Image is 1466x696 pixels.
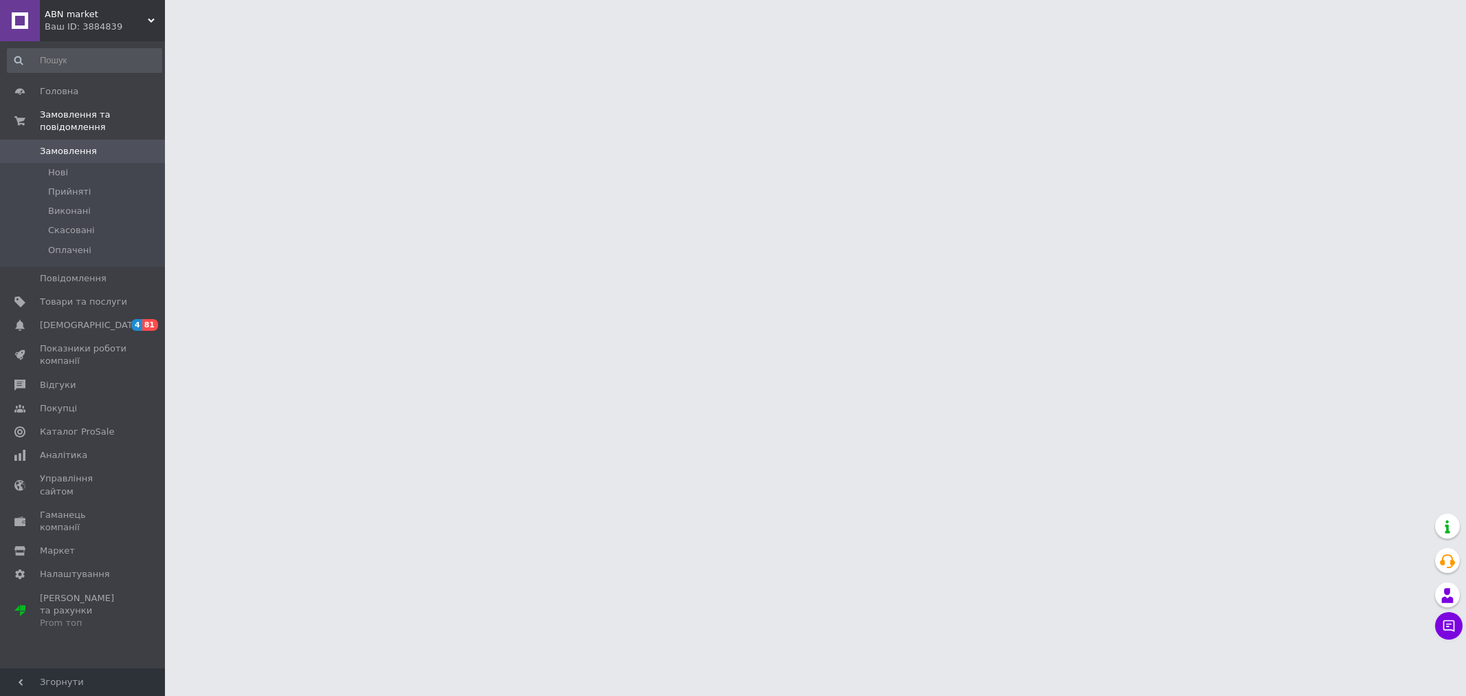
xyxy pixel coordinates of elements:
span: 4 [131,319,142,331]
span: Нові [48,166,68,179]
span: ABN market [45,8,148,21]
span: Гаманець компанії [40,509,127,534]
button: Чат з покупцем [1435,612,1463,640]
div: Ваш ID: 3884839 [45,21,165,33]
div: Prom топ [40,617,127,629]
span: Відгуки [40,379,76,391]
span: Покупці [40,402,77,415]
span: Аналітика [40,449,87,461]
span: Замовлення [40,145,97,157]
span: Товари та послуги [40,296,127,308]
span: Показники роботи компанії [40,342,127,367]
input: Пошук [7,48,162,73]
span: Виконані [48,205,91,217]
span: Скасовані [48,224,95,237]
span: Прийняті [48,186,91,198]
span: Повідомлення [40,272,107,285]
span: 81 [142,319,158,331]
span: Оплачені [48,244,91,257]
span: Замовлення та повідомлення [40,109,165,133]
span: Налаштування [40,568,110,580]
span: Головна [40,85,78,98]
span: [DEMOGRAPHIC_DATA] [40,319,142,331]
span: Управління сайтом [40,472,127,497]
span: Маркет [40,545,75,557]
span: Каталог ProSale [40,426,114,438]
span: [PERSON_NAME] та рахунки [40,592,127,630]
